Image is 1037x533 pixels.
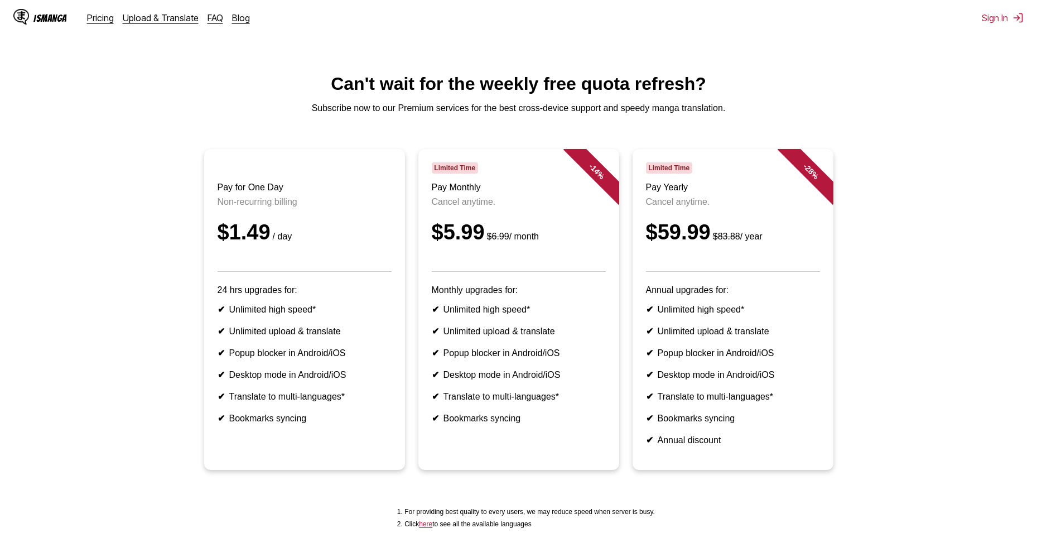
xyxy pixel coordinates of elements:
[218,348,392,358] li: Popup blocker in Android/iOS
[404,508,655,516] li: For providing best quality to every users, we may reduce speed when server is busy.
[646,413,820,424] li: Bookmarks syncing
[777,138,844,205] div: - 28 %
[218,326,392,337] li: Unlimited upload & translate
[404,520,655,528] li: Click to see all the available languages
[713,232,740,241] s: $83.88
[432,413,606,424] li: Bookmarks syncing
[87,12,114,23] a: Pricing
[432,326,439,336] b: ✔
[646,326,653,336] b: ✔
[13,9,29,25] img: IsManga Logo
[271,232,292,241] small: / day
[218,305,225,314] b: ✔
[646,285,820,295] p: Annual upgrades for:
[432,183,606,193] h3: Pay Monthly
[646,326,820,337] li: Unlimited upload & translate
[218,348,225,358] b: ✔
[432,370,439,380] b: ✔
[218,197,392,207] p: Non-recurring billing
[646,183,820,193] h3: Pay Yearly
[432,285,606,295] p: Monthly upgrades for:
[1012,12,1024,23] img: Sign out
[711,232,763,241] small: / year
[218,413,392,424] li: Bookmarks syncing
[646,370,653,380] b: ✔
[432,348,606,358] li: Popup blocker in Android/iOS
[646,304,820,315] li: Unlimited high speed*
[432,392,439,401] b: ✔
[9,103,1028,113] p: Subscribe now to our Premium services for the best cross-device support and speedy manga translat...
[208,12,223,23] a: FAQ
[218,391,392,402] li: Translate to multi-languages*
[218,414,225,423] b: ✔
[646,348,653,358] b: ✔
[232,12,250,23] a: Blog
[432,391,606,402] li: Translate to multi-languages*
[646,391,820,402] li: Translate to multi-languages*
[646,305,653,314] b: ✔
[646,162,692,174] span: Limited Time
[646,197,820,207] p: Cancel anytime.
[218,183,392,193] h3: Pay for One Day
[646,392,653,401] b: ✔
[432,220,606,244] div: $5.99
[487,232,509,241] s: $6.99
[646,435,653,445] b: ✔
[646,220,820,244] div: $59.99
[982,12,1024,23] button: Sign In
[218,220,392,244] div: $1.49
[646,369,820,380] li: Desktop mode in Android/iOS
[9,74,1028,94] h1: Can't wait for the weekly free quota refresh?
[432,162,478,174] span: Limited Time
[432,305,439,314] b: ✔
[563,138,630,205] div: - 14 %
[432,197,606,207] p: Cancel anytime.
[33,13,67,23] div: IsManga
[646,414,653,423] b: ✔
[218,285,392,295] p: 24 hrs upgrades for:
[646,435,820,445] li: Annual discount
[432,369,606,380] li: Desktop mode in Android/iOS
[646,348,820,358] li: Popup blocker in Android/iOS
[485,232,539,241] small: / month
[218,392,225,401] b: ✔
[419,520,432,528] a: Available languages
[432,348,439,358] b: ✔
[13,9,87,27] a: IsManga LogoIsManga
[432,414,439,423] b: ✔
[432,304,606,315] li: Unlimited high speed*
[218,326,225,336] b: ✔
[218,304,392,315] li: Unlimited high speed*
[432,326,606,337] li: Unlimited upload & translate
[123,12,199,23] a: Upload & Translate
[218,369,392,380] li: Desktop mode in Android/iOS
[218,370,225,380] b: ✔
